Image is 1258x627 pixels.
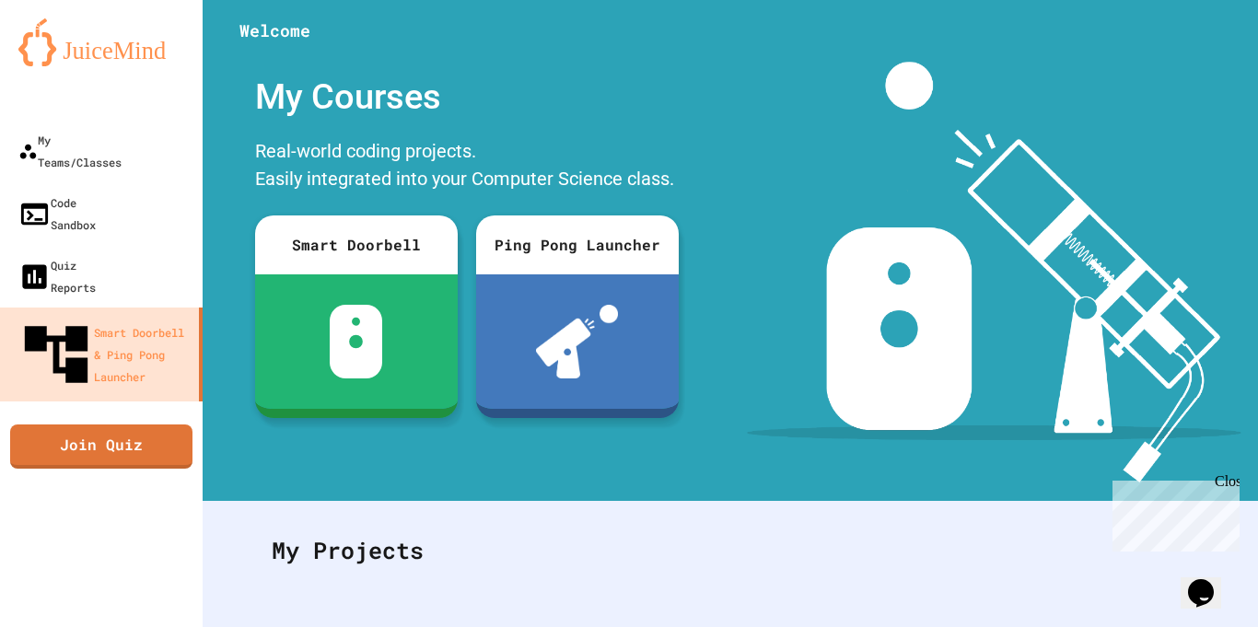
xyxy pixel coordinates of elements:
a: Join Quiz [10,424,192,469]
img: ppl-with-ball.png [536,305,618,378]
img: banner-image-my-projects.png [747,62,1241,482]
img: sdb-white.svg [330,305,382,378]
iframe: chat widget [1181,553,1240,609]
img: logo-orange.svg [18,18,184,66]
div: Code Sandbox [18,192,96,236]
div: Smart Doorbell & Ping Pong Launcher [18,317,192,392]
div: Chat with us now!Close [7,7,127,117]
iframe: chat widget [1105,473,1240,552]
div: Quiz Reports [18,254,96,298]
div: My Teams/Classes [18,129,122,173]
div: Ping Pong Launcher [476,215,679,274]
div: Real-world coding projects. Easily integrated into your Computer Science class. [246,133,688,202]
div: My Projects [253,515,1207,586]
div: My Courses [246,62,688,133]
div: Smart Doorbell [255,215,458,274]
